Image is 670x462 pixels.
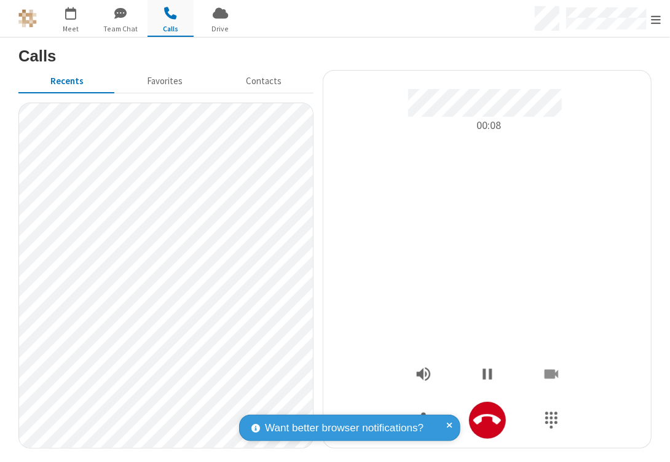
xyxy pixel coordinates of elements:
button: Hold [469,356,506,393]
span: Team Chat [98,23,144,34]
button: Mute [405,402,442,439]
button: Recents [18,70,115,93]
span: Caller ID Rex Chiu - Extension [408,89,562,117]
span: Want better browser notifications? [265,420,424,436]
iframe: Chat [639,430,661,453]
span: Drive [197,23,243,34]
button: Hangup [469,402,506,439]
span: Meet [48,23,94,34]
button: Open menu [405,356,442,393]
button: Show Dialpad [533,402,570,439]
button: Contacts [215,70,313,93]
span: 00:08 [476,117,501,133]
h3: Calls [18,47,652,65]
span: Calls [148,23,194,34]
button: Favorites [115,70,214,93]
img: iotum.​ucaas.​tech [18,9,37,28]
